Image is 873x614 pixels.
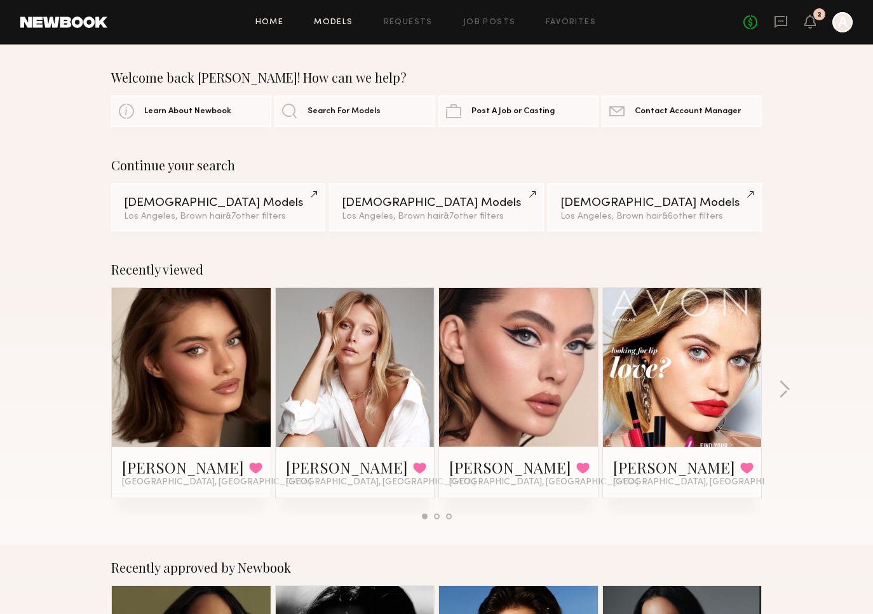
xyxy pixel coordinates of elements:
span: & 6 other filter s [662,212,723,221]
a: [DEMOGRAPHIC_DATA] ModelsLos Angeles, Brown hair&6other filters [548,183,762,231]
div: Welcome back [PERSON_NAME]! How can we help? [111,70,762,85]
span: & 7 other filter s [443,212,504,221]
a: Post A Job or Casting [438,95,599,127]
a: [PERSON_NAME] [613,457,735,477]
a: [PERSON_NAME] [449,457,571,477]
a: [DEMOGRAPHIC_DATA] ModelsLos Angeles, Brown hair&7other filters [329,183,543,231]
span: [GEOGRAPHIC_DATA], [GEOGRAPHIC_DATA] [449,477,639,488]
a: Job Posts [463,18,516,27]
span: Learn About Newbook [144,107,231,116]
a: Requests [384,18,433,27]
div: [DEMOGRAPHIC_DATA] Models [124,197,313,209]
div: Los Angeles, Brown hair [342,212,531,221]
a: Favorites [546,18,596,27]
span: & 7 other filter s [226,212,286,221]
a: [PERSON_NAME] [122,457,244,477]
span: [GEOGRAPHIC_DATA], [GEOGRAPHIC_DATA] [286,477,475,488]
a: A [832,12,853,32]
div: Los Angeles, Brown hair [124,212,313,221]
div: 2 [817,11,822,18]
a: Learn About Newbook [111,95,271,127]
div: Recently viewed [111,262,762,277]
a: [PERSON_NAME] [286,457,408,477]
a: Contact Account Manager [602,95,762,127]
div: [DEMOGRAPHIC_DATA] Models [560,197,749,209]
span: Search For Models [308,107,381,116]
div: Continue your search [111,158,762,173]
a: Models [314,18,353,27]
a: Search For Models [274,95,435,127]
span: Post A Job or Casting [471,107,555,116]
div: [DEMOGRAPHIC_DATA] Models [342,197,531,209]
span: [GEOGRAPHIC_DATA], [GEOGRAPHIC_DATA] [613,477,802,488]
span: Contact Account Manager [635,107,741,116]
a: [DEMOGRAPHIC_DATA] ModelsLos Angeles, Brown hair&7other filters [111,183,325,231]
a: Home [255,18,284,27]
span: [GEOGRAPHIC_DATA], [GEOGRAPHIC_DATA] [122,477,311,488]
div: Recently approved by Newbook [111,560,762,575]
div: Los Angeles, Brown hair [560,212,749,221]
